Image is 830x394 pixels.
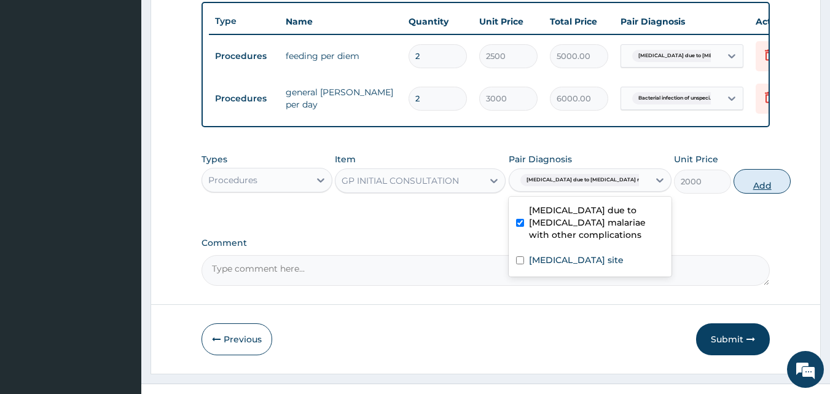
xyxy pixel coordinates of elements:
div: Minimize live chat window [202,6,231,36]
label: Types [202,154,227,165]
td: Procedures [209,45,280,68]
span: We're online! [71,119,170,243]
th: Unit Price [473,9,544,34]
textarea: Type your message and hit 'Enter' [6,263,234,306]
div: GP INITIAL CONSULTATION [342,175,459,187]
span: [MEDICAL_DATA] due to [MEDICAL_DATA] mala... [520,174,659,186]
span: [MEDICAL_DATA] due to [MEDICAL_DATA] mala... [632,50,771,62]
label: [MEDICAL_DATA] due to [MEDICAL_DATA] malariae with other complications [529,204,664,241]
th: Actions [750,9,811,34]
button: Previous [202,323,272,355]
td: general [PERSON_NAME] per day [280,80,402,117]
th: Pair Diagnosis [614,9,750,34]
label: [MEDICAL_DATA] site [529,254,624,266]
button: Add [734,169,791,194]
button: Submit [696,323,770,355]
div: Procedures [208,174,257,186]
label: Pair Diagnosis [509,153,572,165]
th: Quantity [402,9,473,34]
label: Comment [202,238,770,248]
th: Name [280,9,402,34]
img: d_794563401_company_1708531726252_794563401 [23,61,50,92]
label: Unit Price [674,153,718,165]
td: feeding per diem [280,44,402,68]
span: Bacterial infection of unspeci... [632,92,719,104]
label: Item [335,153,356,165]
div: Chat with us now [64,69,206,85]
th: Type [209,10,280,33]
td: Procedures [209,87,280,110]
th: Total Price [544,9,614,34]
